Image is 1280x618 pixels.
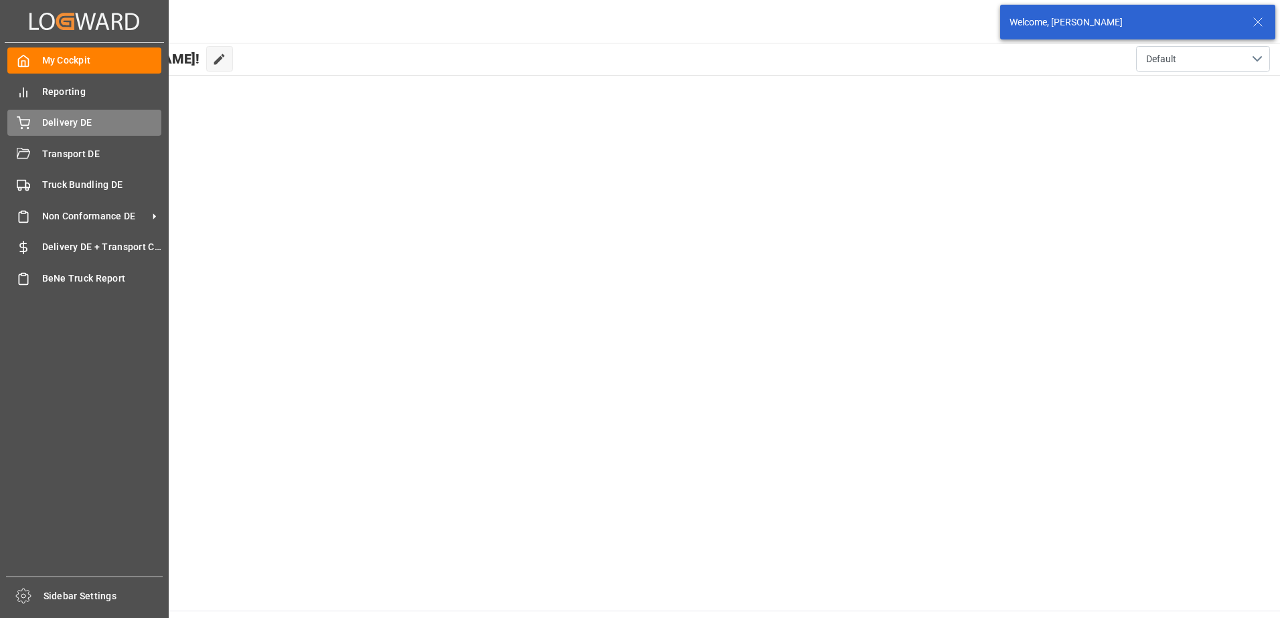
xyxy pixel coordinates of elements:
a: BeNe Truck Report [7,265,161,291]
a: Delivery DE + Transport Cost [7,234,161,260]
span: Default [1146,52,1176,66]
a: Reporting [7,78,161,104]
span: My Cockpit [42,54,162,68]
span: Non Conformance DE [42,209,148,223]
a: Transport DE [7,140,161,167]
button: open menu [1136,46,1270,72]
a: Truck Bundling DE [7,172,161,198]
span: Reporting [42,85,162,99]
span: Delivery DE + Transport Cost [42,240,162,254]
span: BeNe Truck Report [42,272,162,286]
span: Truck Bundling DE [42,178,162,192]
div: Welcome, [PERSON_NAME] [1010,15,1240,29]
a: My Cockpit [7,47,161,74]
span: Sidebar Settings [44,589,163,603]
span: Hello [PERSON_NAME]! [56,46,199,72]
span: Transport DE [42,147,162,161]
a: Delivery DE [7,110,161,136]
span: Delivery DE [42,116,162,130]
